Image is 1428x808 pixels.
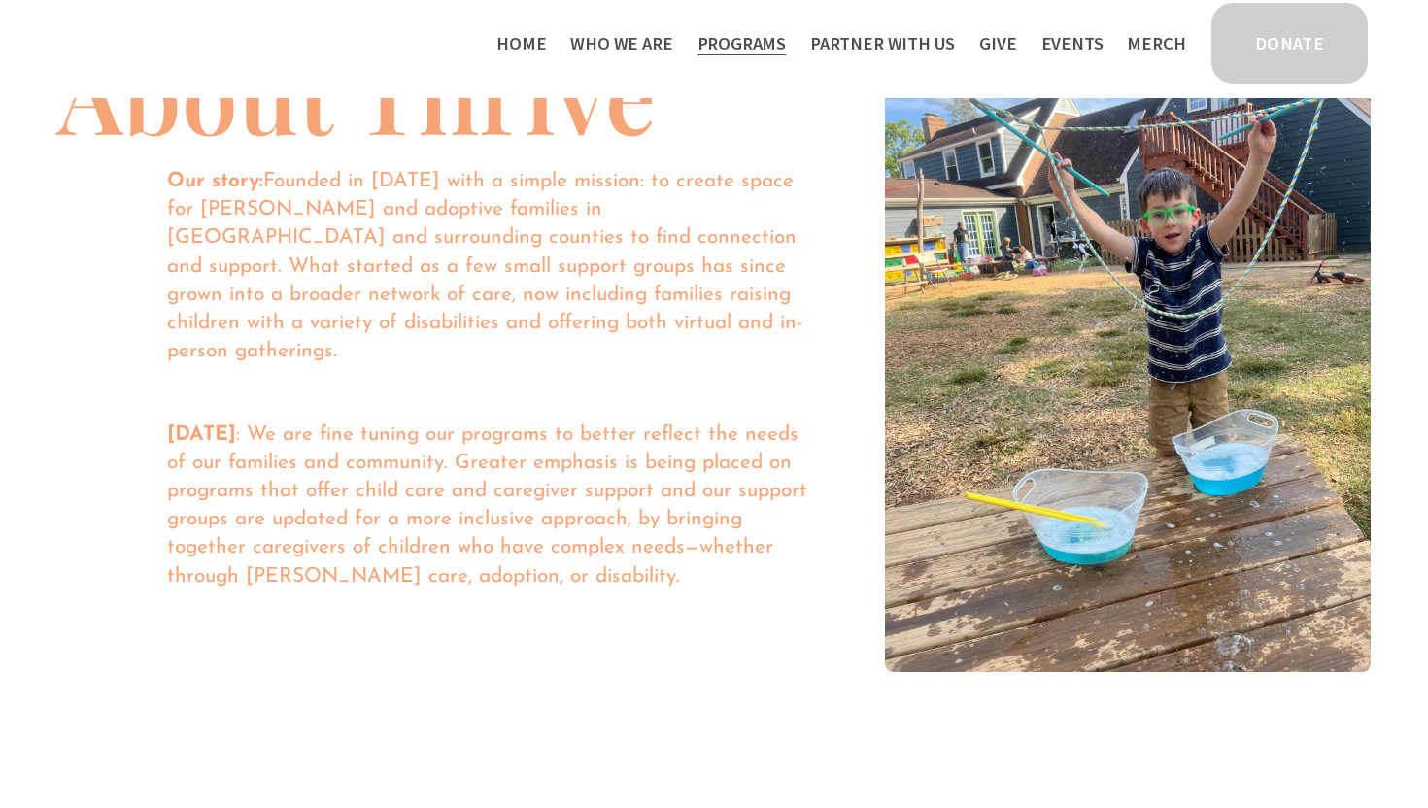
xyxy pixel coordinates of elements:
a: folder dropdown [697,27,787,59]
a: Home [496,27,546,59]
p: : We are fine tuning our programs to better reflect the needs of our families and community. Grea... [167,421,819,590]
a: Events [1041,27,1104,59]
p: Founded in [DATE] with a simple mission: to create space for [PERSON_NAME] and adoptive families ... [167,167,819,366]
strong: [DATE] [167,424,236,445]
span: Who We Are [570,29,672,58]
a: Give [979,27,1016,59]
a: folder dropdown [810,27,955,59]
span: Partner With Us [810,29,955,58]
span: Programs [697,29,787,58]
a: folder dropdown [570,27,672,59]
a: Merch [1127,27,1185,59]
h1: About Thrive [57,34,709,154]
